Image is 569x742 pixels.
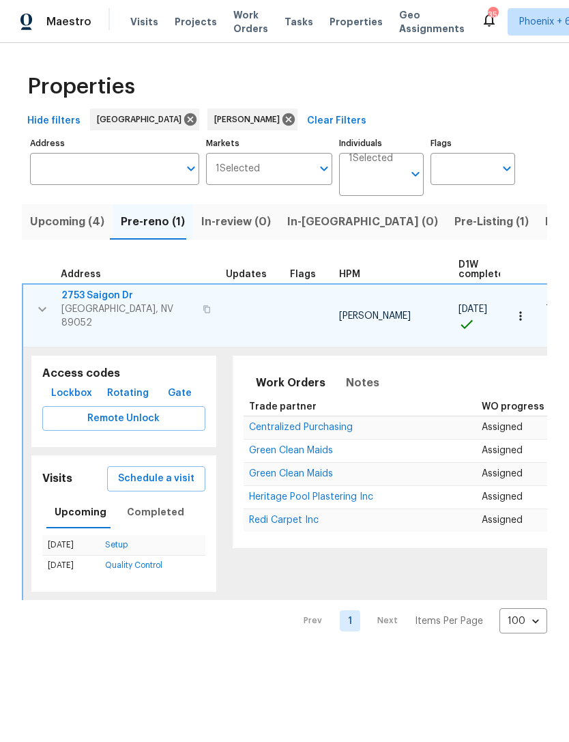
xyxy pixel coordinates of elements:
[127,504,184,521] span: Completed
[346,373,379,393] span: Notes
[97,113,187,126] span: [GEOGRAPHIC_DATA]
[214,113,285,126] span: [PERSON_NAME]
[290,270,316,279] span: Flags
[175,15,217,29] span: Projects
[51,385,92,402] span: Lockbox
[315,159,334,178] button: Open
[291,608,547,633] nav: Pagination Navigation
[42,556,100,576] td: [DATE]
[158,381,201,406] button: Gate
[226,270,267,279] span: Updates
[499,603,547,639] div: 100
[61,270,101,279] span: Address
[249,423,353,432] span: Centralized Purchasing
[233,8,268,35] span: Work Orders
[206,139,333,147] label: Markets
[22,109,86,134] button: Hide filters
[249,515,319,525] span: Redi Carpet Inc
[330,15,383,29] span: Properties
[42,472,72,486] h5: Visits
[42,535,100,556] td: [DATE]
[339,311,411,321] span: [PERSON_NAME]
[406,165,425,184] button: Open
[27,113,81,130] span: Hide filters
[46,381,98,406] button: Lockbox
[90,109,199,130] div: [GEOGRAPHIC_DATA]
[249,492,373,502] span: Heritage Pool Plastering Inc
[118,470,194,487] span: Schedule a visit
[61,302,194,330] span: [GEOGRAPHIC_DATA], NV 89052
[339,139,424,147] label: Individuals
[339,270,360,279] span: HPM
[207,109,297,130] div: [PERSON_NAME]
[287,212,438,231] span: In-[GEOGRAPHIC_DATA] (0)
[201,212,271,231] span: In-review (0)
[458,304,487,314] span: [DATE]
[454,212,529,231] span: Pre-Listing (1)
[55,504,106,521] span: Upcoming
[61,289,194,302] span: 2753 Saigon Dr
[105,561,162,569] a: Quality Control
[249,423,353,431] a: Centralized Purchasing
[482,402,544,412] span: WO progress
[30,139,199,147] label: Address
[107,466,205,491] button: Schedule a visit
[216,163,260,175] span: 1 Selected
[130,15,158,29] span: Visits
[256,373,325,393] span: Work Orders
[431,139,515,147] label: Flags
[399,8,465,35] span: Geo Assignments
[249,402,317,412] span: Trade partner
[46,15,91,29] span: Maestro
[105,541,128,549] a: Setup
[42,406,205,431] button: Remote Unlock
[30,212,104,231] span: Upcoming (4)
[121,212,185,231] span: Pre-reno (1)
[42,367,205,381] h5: Access codes
[102,381,154,406] button: Rotating
[349,153,393,165] span: 1 Selected
[53,410,194,427] span: Remote Unlock
[284,17,313,27] span: Tasks
[27,80,135,94] span: Properties
[302,109,372,134] button: Clear Filters
[497,159,516,178] button: Open
[249,470,333,478] a: Green Clean Maids
[249,446,333,455] span: Green Clean Maids
[249,516,319,524] a: Redi Carpet Inc
[163,385,196,402] span: Gate
[181,159,201,178] button: Open
[415,614,483,628] p: Items Per Page
[107,385,149,402] span: Rotating
[249,493,373,501] a: Heritage Pool Plastering Inc
[458,260,504,279] span: D1W complete
[249,446,333,455] a: Green Clean Maids
[488,8,497,22] div: 35
[340,610,360,631] a: Goto page 1
[307,113,366,130] span: Clear Filters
